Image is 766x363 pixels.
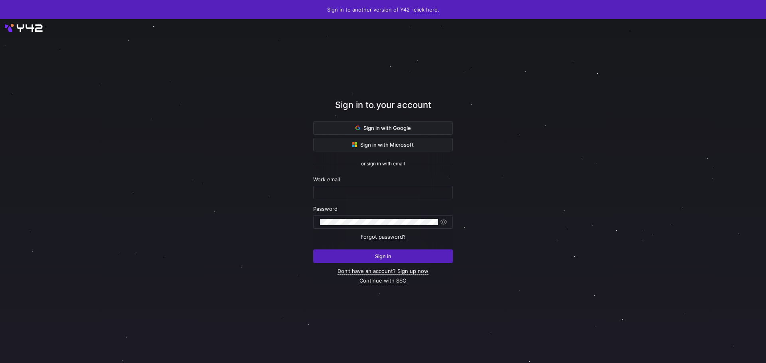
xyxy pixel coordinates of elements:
[355,125,411,131] span: Sign in with Google
[375,253,391,259] span: Sign in
[313,176,340,182] span: Work email
[313,138,453,151] button: Sign in with Microsoft
[361,161,405,167] span: or sign in with email
[313,206,338,212] span: Password
[414,6,439,13] a: click here.
[313,98,453,121] div: Sign in to your account
[313,249,453,263] button: Sign in
[313,121,453,135] button: Sign in with Google
[361,233,406,240] a: Forgot password?
[338,268,428,275] a: Don’t have an account? Sign up now
[352,141,414,148] span: Sign in with Microsoft
[359,277,407,284] a: Continue with SSO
